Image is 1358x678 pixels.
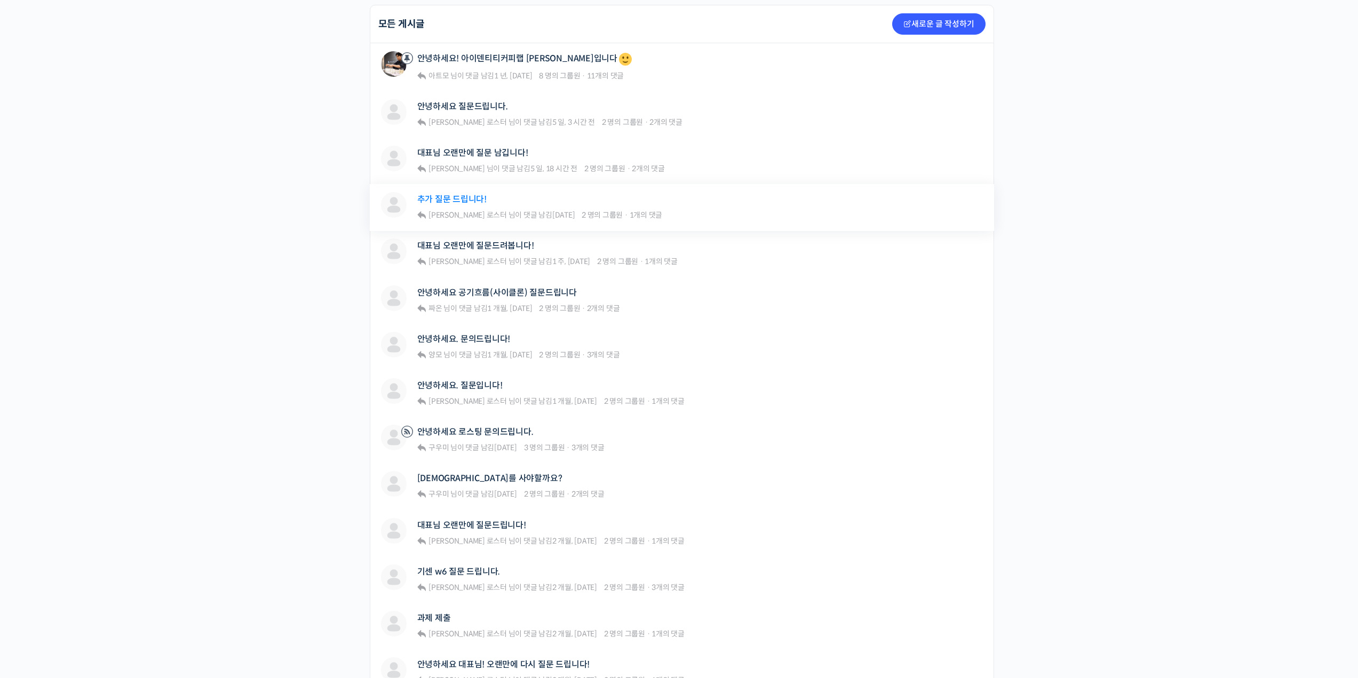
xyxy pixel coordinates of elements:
span: 1개의 댓글 [630,210,663,220]
span: 설정 [165,354,178,363]
a: 1 개월, [DATE] [487,304,532,313]
span: · [582,71,585,81]
a: 1 개월, [DATE] [487,350,532,360]
span: 님이 댓글 남김 [427,117,595,127]
a: 짜온 [427,304,442,313]
span: 양모 [428,350,442,360]
a: [DATE] [552,210,575,220]
span: · [582,350,585,360]
span: · [566,489,570,499]
a: 안녕하세요 질문드립니다. [417,101,508,111]
span: 님이 댓글 남김 [427,71,532,81]
a: 2 개월, [DATE] [552,629,597,639]
a: [PERSON_NAME] 로스터 [427,536,507,546]
span: 3개의 댓글 [571,443,605,452]
span: 2 명의 그룹원 [584,164,625,173]
span: · [624,210,628,220]
span: 11개의 댓글 [587,71,624,81]
span: · [647,583,650,592]
a: 기센 w6 질문 드립니다. [417,567,501,577]
a: [DEMOGRAPHIC_DATA]를 사야할까요? [417,473,562,483]
a: 1 주, [DATE] [552,257,590,266]
a: 안녕하세요! 아이덴티티커피랩 [PERSON_NAME]입니다 [417,51,633,67]
span: [PERSON_NAME] 로스터 [428,583,507,592]
a: 안녕하세요 로스팅 문의드립니다. [417,427,534,437]
h2: 모든 게시글 [378,19,425,29]
span: 님이 댓글 남김 [427,210,575,220]
span: 홈 [34,354,40,363]
a: 대표님 오랜만에 질문드립니다! [417,520,526,530]
span: · [647,396,650,406]
span: 2 명의 그룹원 [597,257,638,266]
span: 1개의 댓글 [652,536,685,546]
span: 2 명의 그룹원 [604,629,645,639]
span: [PERSON_NAME] 로스터 [428,210,507,220]
a: [PERSON_NAME] 로스터 [427,117,507,127]
span: 구우미 [428,443,449,452]
span: 3개의 댓글 [652,583,685,592]
span: 1개의 댓글 [652,396,685,406]
span: 님이 댓글 남김 [427,396,597,406]
span: 님이 댓글 남김 [427,350,532,360]
a: 2 개월, [DATE] [552,536,597,546]
a: [DATE] [494,443,517,452]
span: · [647,536,650,546]
span: 1개의 댓글 [645,257,678,266]
span: · [627,164,631,173]
span: 8 명의 그룹원 [539,71,580,81]
span: 2개의 댓글 [571,489,605,499]
a: 대화 [70,338,138,365]
a: 홈 [3,338,70,365]
span: 2 명의 그룹원 [604,583,645,592]
span: 2 명의 그룹원 [604,396,645,406]
span: 님이 댓글 남김 [427,583,597,592]
span: [PERSON_NAME] 로스터 [428,257,507,266]
a: 안녕하세요. 문의드립니다! [417,334,511,344]
span: · [582,304,585,313]
a: 2 개월, [DATE] [552,583,597,592]
span: 2개의 댓글 [587,304,620,313]
span: 님이 댓글 남김 [427,257,590,266]
span: · [640,257,644,266]
span: 2 명의 그룹원 [604,536,645,546]
a: 5 일, 18 시간 전 [530,164,577,173]
span: 대화 [98,355,110,363]
a: 대표님 오랜만에 질문 남깁니다! [417,148,528,158]
span: 2 명의 그룹원 [539,350,580,360]
a: 아트모 [427,71,449,81]
span: 2 명의 그룹원 [602,117,643,127]
a: 새로운 글 작성하기 [892,13,986,35]
a: 양모 [427,350,442,360]
span: 3 명의 그룹원 [524,443,565,452]
span: 님이 댓글 남김 [427,489,517,499]
span: 2개의 댓글 [632,164,665,173]
span: 2 명의 그룹원 [524,489,565,499]
span: · [647,629,650,639]
a: 설정 [138,338,205,365]
span: 님이 댓글 남김 [427,443,517,452]
a: 구우미 [427,443,449,452]
span: 3개의 댓글 [587,350,620,360]
a: 5 일, 3 시간 전 [552,117,595,127]
a: 안녕하세요 공기흐름(사이클론) 질문드립니다 [417,288,577,298]
a: 추가 질문 드립니다! [417,194,487,204]
a: 1 개월, [DATE] [552,396,597,406]
span: 1개의 댓글 [652,629,685,639]
a: [DATE] [494,489,517,499]
a: 구우미 [427,489,449,499]
span: [PERSON_NAME] [428,164,485,173]
a: 안녕하세요 대표님! 오랜만에 다시 질문 드립니다! [417,659,590,669]
span: 구우미 [428,489,449,499]
a: [PERSON_NAME] 로스터 [427,396,507,406]
span: [PERSON_NAME] 로스터 [428,629,507,639]
span: 2개의 댓글 [649,117,682,127]
span: [PERSON_NAME] 로스터 [428,396,507,406]
span: · [645,117,648,127]
a: 과제 제출 [417,613,451,623]
span: [PERSON_NAME] 로스터 [428,536,507,546]
span: 짜온 [428,304,442,313]
a: [PERSON_NAME] 로스터 [427,257,507,266]
span: 님이 댓글 남김 [427,536,597,546]
span: 2 명의 그룹원 [582,210,623,220]
img: 🙂 [619,53,632,66]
